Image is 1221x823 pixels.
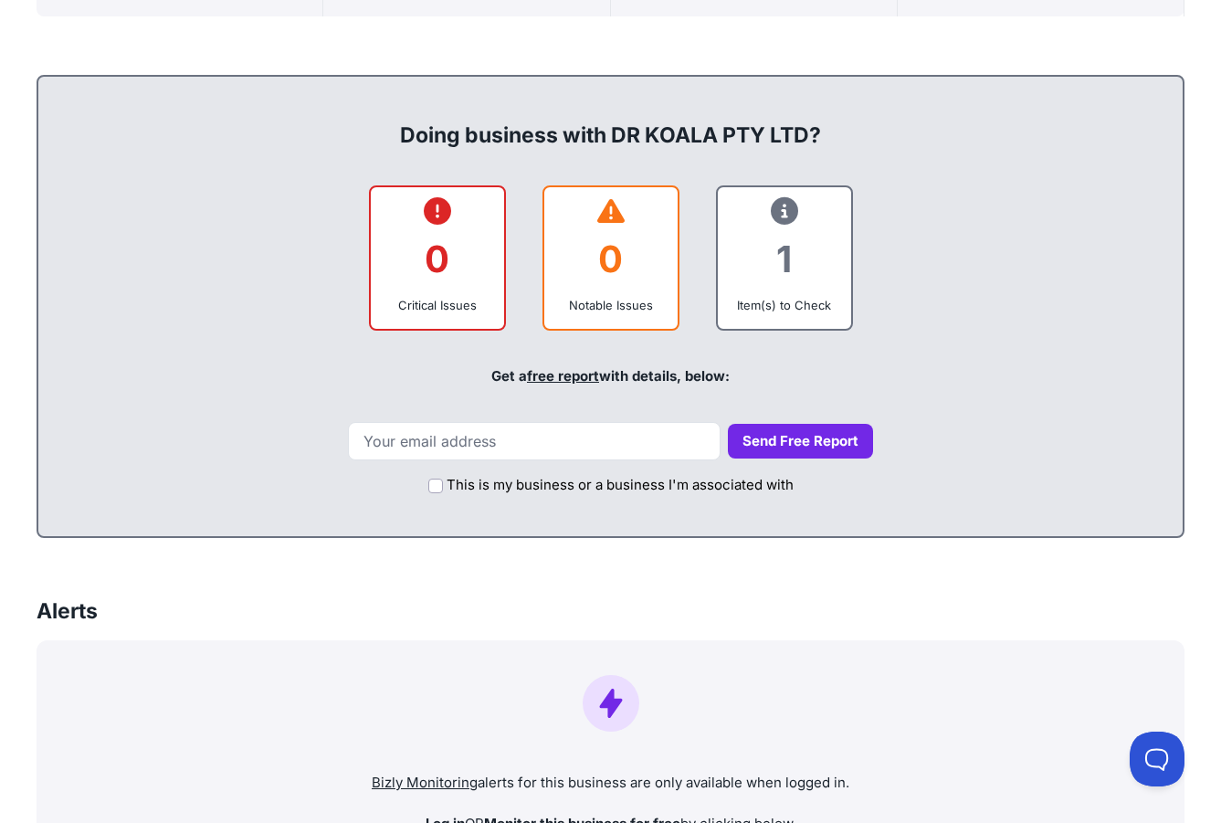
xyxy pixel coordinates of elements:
[348,422,721,460] input: Your email address
[1130,732,1184,786] iframe: Toggle Customer Support
[51,773,1170,794] p: alerts for this business are only available when logged in.
[37,596,98,626] h3: Alerts
[728,424,873,459] button: Send Free Report
[372,774,478,791] a: Bizly Monitoring
[527,367,599,385] a: free report
[57,91,1164,150] div: Doing business with DR KOALA PTY LTD?
[559,222,663,296] div: 0
[559,296,663,314] div: Notable Issues
[385,222,489,296] div: 0
[491,367,730,385] span: Get a with details, below:
[447,475,794,496] label: This is my business or a business I'm associated with
[385,296,489,314] div: Critical Issues
[732,222,837,296] div: 1
[732,296,837,314] div: Item(s) to Check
